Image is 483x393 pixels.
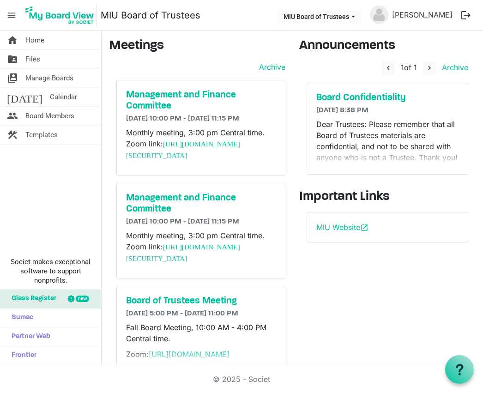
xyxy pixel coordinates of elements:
[25,69,73,87] span: Manage Boards
[316,92,459,103] a: Board Confidentiality
[126,296,276,307] a: Board of Trustees Meeting
[25,31,44,49] span: Home
[316,107,368,114] span: [DATE] 8:38 PM
[126,140,240,159] a: [URL][DOMAIN_NAME][SECURITY_DATA]
[126,230,276,264] p: Monthly meeting, 3:00 pm Central time. Zoom link:
[456,6,476,25] button: logout
[126,349,276,360] p: Zoom:
[384,64,392,72] span: navigate_before
[425,64,434,72] span: navigate_next
[7,107,18,125] span: people
[370,6,388,24] img: no-profile-picture.svg
[7,346,36,365] span: Frontier
[126,90,276,112] a: Management and Finance Committee
[401,63,404,72] span: 1
[50,88,77,106] span: Calendar
[255,61,285,73] a: Archive
[299,189,476,205] h3: Important Links
[7,69,18,87] span: switch_account
[7,31,18,49] span: home
[401,63,417,72] span: of 1
[23,4,97,27] img: My Board View Logo
[316,223,368,232] a: MIU Websiteopen_in_new
[101,6,200,24] a: MIU Board of Trustees
[126,322,276,344] p: Fall Board Meeting, 10:00 AM - 4:00 PM Central time.
[382,61,395,75] button: navigate_before
[7,308,33,327] span: Sumac
[126,193,276,215] a: Management and Finance Committee
[76,296,89,302] div: new
[7,126,18,144] span: construction
[126,115,276,123] h6: [DATE] 10:00 PM - [DATE] 11:15 PM
[126,309,276,318] h6: [DATE] 5:00 PM - [DATE] 11:00 PM
[25,107,74,125] span: Board Members
[7,88,42,106] span: [DATE]
[438,63,468,72] a: Archive
[213,375,270,384] a: © 2025 - Societ
[149,350,229,359] a: [URL][DOMAIN_NAME]
[109,38,285,54] h3: Meetings
[423,61,436,75] button: navigate_next
[7,290,56,308] span: Glass Register
[4,257,97,285] span: Societ makes exceptional software to support nonprofits.
[278,10,361,23] button: MIU Board of Trustees dropdownbutton
[316,119,459,163] p: Dear Trustees: Please remember that all Board of Trustees materials are confidential, and not to ...
[299,38,476,54] h3: Announcements
[25,50,40,68] span: Files
[23,4,101,27] a: My Board View Logo
[7,327,50,346] span: Partner Web
[126,243,240,262] a: [URL][DOMAIN_NAME][SECURITY_DATA]
[3,6,20,24] span: menu
[126,218,276,226] h6: [DATE] 10:00 PM - [DATE] 11:15 PM
[126,127,276,161] p: Monthly meeting, 3:00 pm Central time. Zoom link:
[25,126,58,144] span: Templates
[360,224,368,232] span: open_in_new
[388,6,456,24] a: [PERSON_NAME]
[7,50,18,68] span: folder_shared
